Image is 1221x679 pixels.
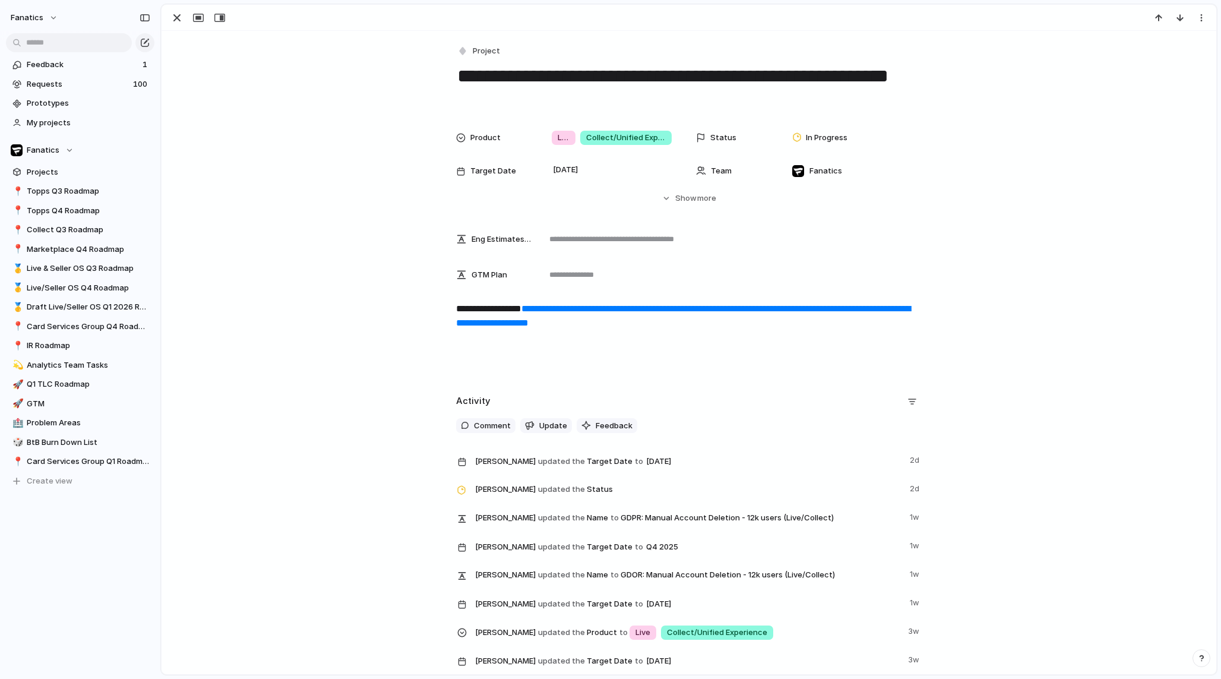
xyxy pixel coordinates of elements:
[27,166,150,178] span: Projects
[27,417,150,429] span: Problem Areas
[6,241,154,258] a: 📍Marketplace Q4 Roadmap
[6,202,154,220] a: 📍Topps Q4 Roadmap
[27,263,150,274] span: Live & Seller OS Q3 Roadmap
[635,456,643,468] span: to
[6,279,154,297] a: 🥇Live/Seller OS Q4 Roadmap
[472,269,507,281] span: GTM Plan
[908,623,922,637] span: 3w
[910,566,922,580] span: 1w
[520,418,572,434] button: Update
[470,132,501,144] span: Product
[11,12,43,24] span: fanatics
[11,205,23,217] button: 📍
[12,339,21,353] div: 📍
[11,282,23,294] button: 🥇
[910,509,922,523] span: 1w
[538,569,585,581] span: updated the
[635,541,643,553] span: to
[586,132,666,144] span: Collect/Unified Experience
[27,282,150,294] span: Live/Seller OS Q4 Roadmap
[6,260,154,277] a: 🥇Live & Seller OS Q3 Roadmap
[11,244,23,255] button: 📍
[6,453,154,470] a: 📍Card Services Group Q1 Roadmap
[11,398,23,410] button: 🚀
[475,452,903,470] span: Target Date
[11,321,23,333] button: 📍
[908,652,922,666] span: 3w
[475,456,536,468] span: [PERSON_NAME]
[6,395,154,413] a: 🚀GTM
[697,192,716,204] span: more
[11,417,23,429] button: 🏥
[470,165,516,177] span: Target Date
[12,378,21,391] div: 🚀
[12,358,21,372] div: 💫
[456,394,491,408] h2: Activity
[538,627,585,639] span: updated the
[475,481,903,497] span: Status
[6,318,154,336] a: 📍Card Services Group Q4 Roadmap
[538,512,585,524] span: updated the
[472,233,532,245] span: Eng Estimates (B/iOs/A/W) in Cycles
[538,541,585,553] span: updated the
[455,43,504,60] button: Project
[12,301,21,314] div: 🥇
[12,455,21,469] div: 📍
[27,359,150,371] span: Analytics Team Tasks
[27,456,150,468] span: Card Services Group Q1 Roadmap
[11,378,23,390] button: 🚀
[809,165,842,177] span: Fanatics
[12,435,21,449] div: 🎲
[12,204,21,217] div: 📍
[6,141,154,159] button: Fanatics
[6,163,154,181] a: Projects
[27,97,150,109] span: Prototypes
[6,414,154,432] a: 🏥Problem Areas
[475,541,536,553] span: [PERSON_NAME]
[6,434,154,451] div: 🎲BtB Burn Down List
[12,223,21,237] div: 📍
[635,655,643,667] span: to
[27,185,150,197] span: Topps Q3 Roadmap
[475,566,903,583] span: Name GDOR: Manual Account Deletion - 12k users (Live/Collect)
[12,281,21,295] div: 🥇
[475,652,901,669] span: Target Date
[11,263,23,274] button: 🥇
[538,598,585,610] span: updated the
[11,301,23,313] button: 🥇
[538,655,585,667] span: updated the
[475,538,903,555] span: Target Date
[27,437,150,449] span: BtB Burn Down List
[27,340,150,352] span: IR Roadmap
[6,298,154,316] a: 🥇Draft Live/Seller OS Q1 2026 Roadmap
[6,221,154,239] div: 📍Collect Q3 Roadmap
[6,182,154,200] a: 📍Topps Q3 Roadmap
[27,244,150,255] span: Marketplace Q4 Roadmap
[6,94,154,112] a: Prototypes
[11,359,23,371] button: 💫
[27,321,150,333] span: Card Services Group Q4 Roadmap
[643,597,675,611] span: [DATE]
[635,598,643,610] span: to
[910,452,922,466] span: 2d
[475,569,536,581] span: [PERSON_NAME]
[27,144,59,156] span: Fanatics
[619,627,628,639] span: to
[6,114,154,132] a: My projects
[910,538,922,552] span: 1w
[27,78,129,90] span: Requests
[538,456,585,468] span: updated the
[27,205,150,217] span: Topps Q4 Roadmap
[456,188,922,209] button: Showmore
[550,163,581,177] span: [DATE]
[133,78,150,90] span: 100
[577,418,637,434] button: Feedback
[12,416,21,430] div: 🏥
